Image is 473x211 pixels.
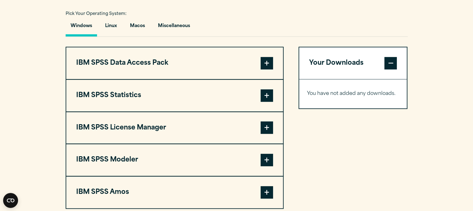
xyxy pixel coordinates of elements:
[66,112,283,144] button: IBM SPSS License Manager
[66,19,97,36] button: Windows
[66,176,283,208] button: IBM SPSS Amos
[299,47,407,79] button: Your Downloads
[307,89,399,98] p: You have not added any downloads.
[66,12,127,16] span: Pick Your Operating System:
[3,193,18,208] button: Open CMP widget
[125,19,150,36] button: Macos
[100,19,122,36] button: Linux
[299,79,407,108] div: Your Downloads
[66,144,283,176] button: IBM SPSS Modeler
[66,47,283,79] button: IBM SPSS Data Access Pack
[66,80,283,111] button: IBM SPSS Statistics
[153,19,195,36] button: Miscellaneous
